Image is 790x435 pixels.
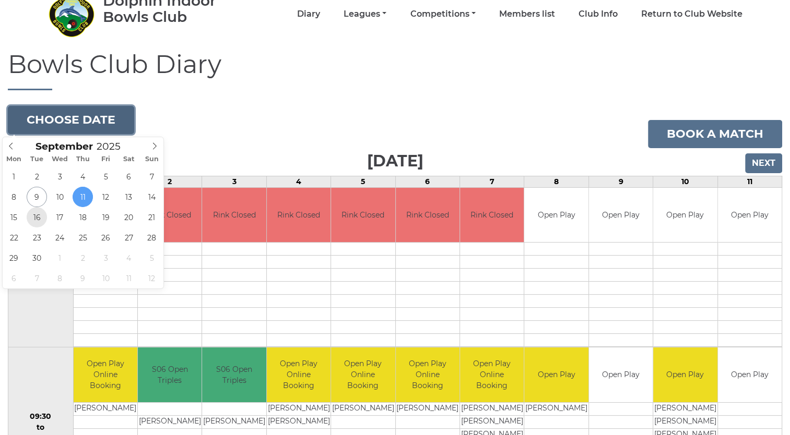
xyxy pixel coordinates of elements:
[119,268,139,288] span: October 11, 2025
[138,347,202,402] td: S06 Open Triples
[138,188,202,243] td: Rink Closed
[460,415,524,428] td: [PERSON_NAME]
[202,188,266,243] td: Rink Closed
[27,187,47,207] span: September 9, 2025
[140,156,163,163] span: Sun
[641,8,742,20] a: Return to Club Website
[266,176,331,187] td: 4
[142,166,162,187] span: September 7, 2025
[93,140,134,152] input: Scroll to increment
[653,415,717,428] td: [PERSON_NAME]
[653,402,717,415] td: [PERSON_NAME]
[50,248,70,268] span: October 1, 2025
[8,106,134,134] button: Choose date
[524,176,588,187] td: 8
[96,166,116,187] span: September 5, 2025
[27,248,47,268] span: September 30, 2025
[142,248,162,268] span: October 5, 2025
[4,248,24,268] span: September 29, 2025
[138,415,202,428] td: [PERSON_NAME]
[396,402,459,415] td: [PERSON_NAME]
[137,176,202,187] td: 2
[718,188,782,243] td: Open Play
[267,347,331,402] td: Open Play Online Booking
[119,166,139,187] span: September 6, 2025
[73,187,93,207] span: September 11, 2025
[648,120,782,148] a: Book a match
[96,187,116,207] span: September 12, 2025
[267,402,331,415] td: [PERSON_NAME]
[524,402,588,415] td: [PERSON_NAME]
[396,347,459,402] td: Open Play Online Booking
[589,188,653,243] td: Open Play
[653,347,717,402] td: Open Play
[4,166,24,187] span: September 1, 2025
[96,248,116,268] span: October 3, 2025
[142,207,162,227] span: September 21, 2025
[588,176,653,187] td: 9
[49,156,72,163] span: Wed
[331,188,395,243] td: Rink Closed
[344,8,386,20] a: Leagues
[73,166,93,187] span: September 4, 2025
[524,347,588,402] td: Open Play
[653,176,717,187] td: 10
[73,248,93,268] span: October 2, 2025
[73,227,93,248] span: September 25, 2025
[96,227,116,248] span: September 26, 2025
[460,188,524,243] td: Rink Closed
[119,207,139,227] span: September 20, 2025
[4,187,24,207] span: September 8, 2025
[460,402,524,415] td: [PERSON_NAME]
[117,156,140,163] span: Sat
[331,176,395,187] td: 5
[4,227,24,248] span: September 22, 2025
[74,347,137,402] td: Open Play Online Booking
[142,227,162,248] span: September 28, 2025
[142,268,162,288] span: October 12, 2025
[3,156,26,163] span: Mon
[8,51,782,90] h1: Bowls Club Diary
[95,156,117,163] span: Fri
[267,415,331,428] td: [PERSON_NAME]
[73,207,93,227] span: September 18, 2025
[396,188,459,243] td: Rink Closed
[73,268,93,288] span: October 9, 2025
[119,248,139,268] span: October 4, 2025
[524,188,588,243] td: Open Play
[579,8,618,20] a: Club Info
[27,227,47,248] span: September 23, 2025
[331,402,395,415] td: [PERSON_NAME]
[460,347,524,402] td: Open Play Online Booking
[297,8,320,20] a: Diary
[72,156,95,163] span: Thu
[50,268,70,288] span: October 8, 2025
[27,166,47,187] span: September 2, 2025
[96,207,116,227] span: September 19, 2025
[653,188,717,243] td: Open Play
[331,347,395,402] td: Open Play Online Booking
[96,268,116,288] span: October 10, 2025
[202,415,266,428] td: [PERSON_NAME]
[745,153,782,173] input: Next
[499,8,555,20] a: Members list
[4,207,24,227] span: September 15, 2025
[50,166,70,187] span: September 3, 2025
[202,176,266,187] td: 3
[202,347,266,402] td: S06 Open Triples
[142,187,162,207] span: September 14, 2025
[267,188,331,243] td: Rink Closed
[119,187,139,207] span: September 13, 2025
[119,227,139,248] span: September 27, 2025
[459,176,524,187] td: 7
[410,8,475,20] a: Competitions
[27,268,47,288] span: October 7, 2025
[717,176,782,187] td: 11
[74,402,137,415] td: [PERSON_NAME]
[50,187,70,207] span: September 10, 2025
[27,207,47,227] span: September 16, 2025
[395,176,459,187] td: 6
[4,268,24,288] span: October 6, 2025
[36,142,93,152] span: Scroll to increment
[50,207,70,227] span: September 17, 2025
